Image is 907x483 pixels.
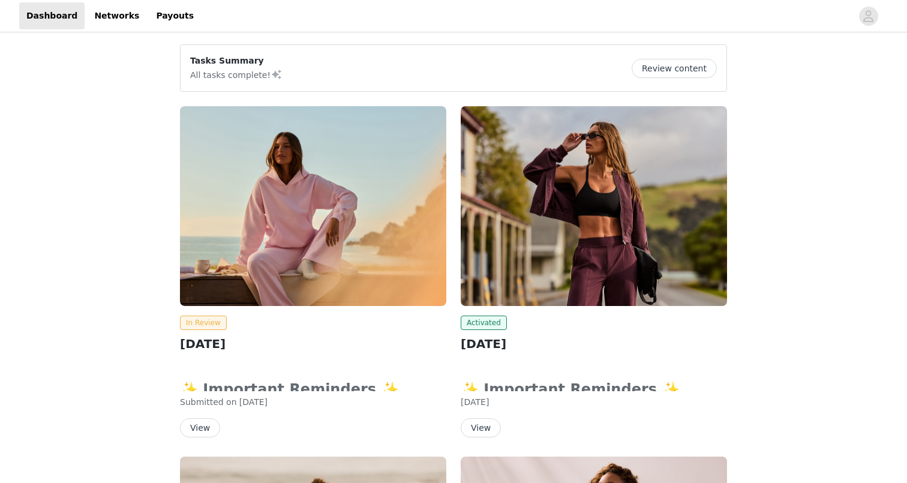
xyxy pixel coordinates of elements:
div: avatar [863,7,874,26]
a: View [461,424,501,433]
img: Fabletics [461,106,727,306]
button: Review content [632,59,717,78]
button: View [180,418,220,437]
span: Activated [461,316,507,330]
p: Tasks Summary [190,55,283,67]
a: View [180,424,220,433]
img: Fabletics [180,106,446,306]
span: Submitted on [180,397,237,407]
a: Payouts [149,2,201,29]
a: Networks [87,2,146,29]
h2: [DATE] [461,335,727,353]
a: Dashboard [19,2,85,29]
strong: ✨ Important Reminders ✨ [461,381,687,398]
span: [DATE] [239,397,268,407]
h2: [DATE] [180,335,446,353]
span: In Review [180,316,227,330]
p: All tasks complete! [190,67,283,82]
button: View [461,418,501,437]
span: [DATE] [461,397,489,407]
strong: ✨ Important Reminders ✨ [180,381,407,398]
